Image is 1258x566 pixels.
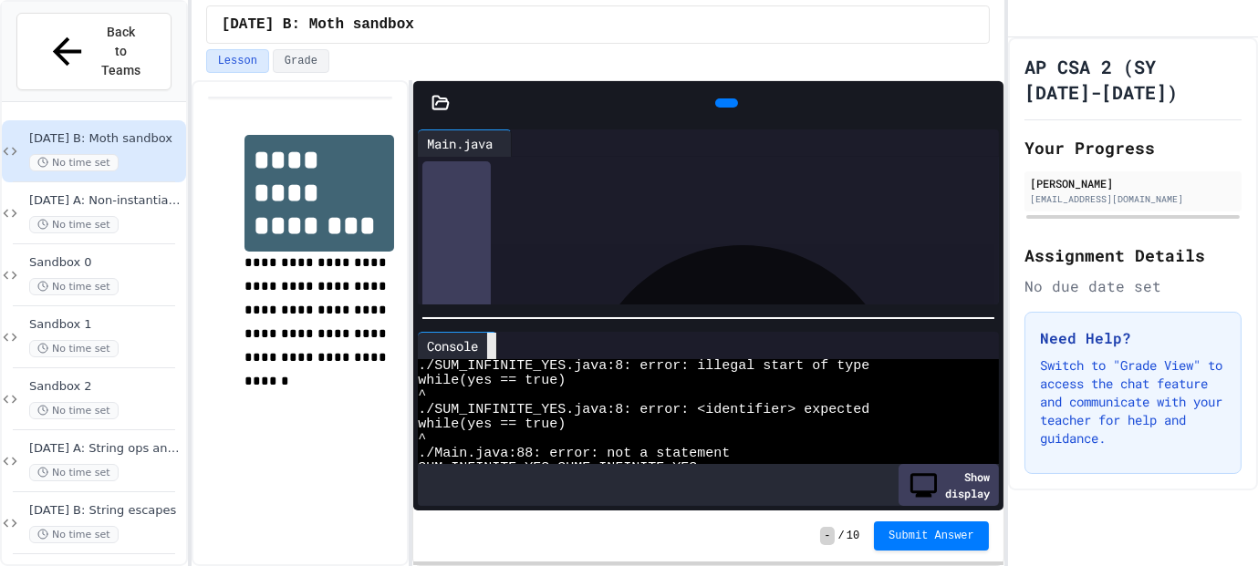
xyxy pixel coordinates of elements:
span: No time set [29,216,119,233]
span: Back to Teams [99,23,142,80]
span: No time set [29,526,119,543]
span: No time set [29,402,119,419]
span: ./SUM_INFINITE_YES.java:8: error: <identifier> expected [418,403,869,417]
span: 26 Sep B: Moth sandbox [222,14,414,36]
span: - [820,527,834,545]
div: Console [418,336,487,355]
span: Sandbox 0 [29,255,182,271]
h2: Your Progress [1024,135,1242,160]
p: Switch to "Grade View" to access the chat feature and communicate with your teacher for help and ... [1040,356,1226,448]
span: No time set [29,154,119,171]
div: [EMAIL_ADDRESS][DOMAIN_NAME] [1030,192,1236,206]
span: ./SUM_INFINITE_YES.java:8: error: illegal start of type [418,359,869,374]
span: / [838,529,845,543]
div: Main.java [418,129,512,157]
span: [DATE] A: String ops and Capital-M Math [29,441,182,457]
span: No time set [29,278,119,295]
span: Sandbox 2 [29,379,182,395]
h2: Assignment Details [1024,242,1242,268]
span: [DATE] A: Non-instantiated classes [29,193,182,209]
button: Grade [273,49,329,73]
span: while(yes == true) [418,374,566,388]
span: SUM_INFINITE_YES.SUME_INFINITE_YES; [418,461,705,476]
h1: AP CSA 2 (SY [DATE]-[DATE]) [1024,54,1242,105]
span: [DATE] B: String escapes [29,503,182,519]
span: ^ [418,388,426,403]
span: 10 [847,529,859,543]
span: No time set [29,464,119,481]
div: Console [418,332,497,359]
span: [DATE] B: Moth sandbox [29,131,182,147]
div: No due date set [1024,275,1242,297]
h3: Need Help? [1040,327,1226,349]
button: Submit Answer [874,521,989,551]
button: Lesson [206,49,269,73]
span: ./Main.java:88: error: not a statement [418,447,730,461]
span: ^ [418,432,426,447]
span: Submit Answer [889,529,974,543]
span: Sandbox 1 [29,317,182,333]
div: Main.java [418,134,502,153]
div: [PERSON_NAME] [1030,175,1236,191]
button: Back to Teams [16,13,172,90]
div: Show display [899,464,999,506]
span: No time set [29,340,119,357]
span: while(yes == true) [418,417,566,432]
